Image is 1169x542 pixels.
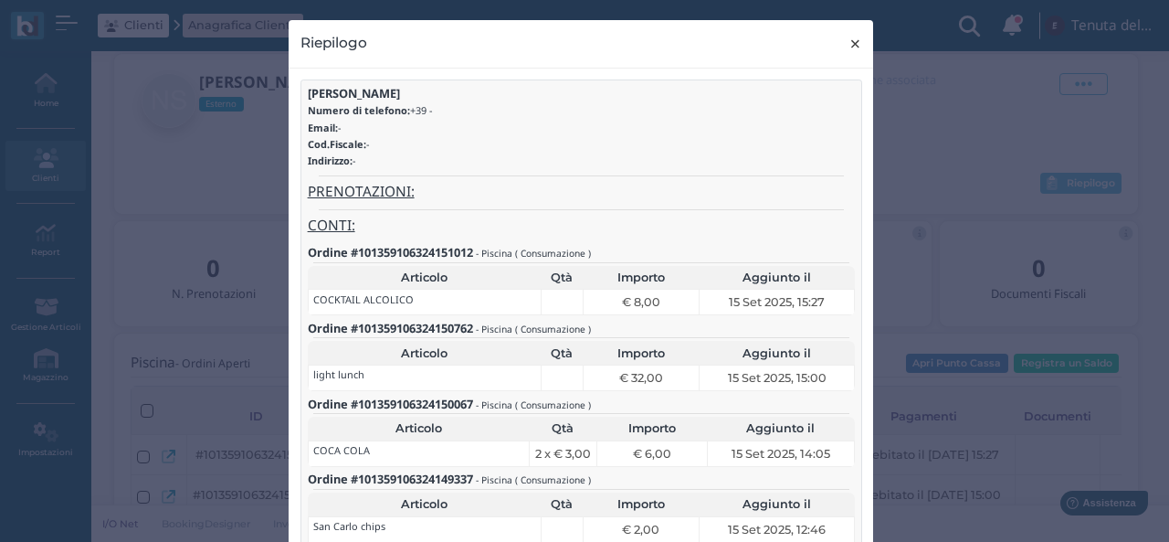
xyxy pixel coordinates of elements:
th: Qtà [529,417,596,441]
th: Aggiunto il [700,266,855,290]
span: × [848,32,862,56]
b: Ordine #101359106324150067 [308,396,473,412]
small: - Piscina [476,323,512,335]
th: Aggiunto il [707,417,855,441]
small: - Piscina [476,473,512,486]
h4: Riepilogo [300,32,367,53]
h6: - [308,122,856,133]
small: ( Consumazione ) [515,473,591,486]
h6: COCKTAIL ALCOLICO [313,294,414,305]
th: Aggiunto il [700,341,855,365]
span: 15 Set 2025, 12:46 [728,521,826,538]
small: ( Consumazione ) [515,323,591,335]
u: CONTI: [308,216,355,235]
span: 15 Set 2025, 15:27 [729,293,825,311]
th: Qtà [541,341,583,365]
th: Aggiunto il [700,493,855,516]
span: € 6,00 [633,445,671,462]
span: € 32,00 [619,369,663,387]
th: Qtà [541,493,583,516]
u: PRENOTAZIONI: [308,182,415,201]
h6: +39 - [308,105,856,116]
span: 15 Set 2025, 15:00 [728,369,827,387]
h6: - [308,139,856,150]
h6: COCA COLA [313,445,370,456]
b: Ordine #101359106324149337 [308,471,473,487]
h6: San Carlo chips [313,521,385,532]
span: € 2,00 [622,521,659,538]
th: Importo [583,341,700,365]
span: 2 x € 3,00 [535,445,591,462]
th: Importo [596,417,707,441]
h6: - [308,155,856,166]
b: Indirizzo: [308,154,353,167]
h6: light lunch [313,369,364,380]
span: 15 Set 2025, 14:05 [732,445,830,462]
span: € 8,00 [622,293,660,311]
th: Articolo [308,493,541,516]
b: Email: [308,121,338,134]
small: ( Consumazione ) [515,399,591,411]
small: ( Consumazione ) [515,247,591,260]
th: Articolo [308,266,541,290]
b: Numero di telefono: [308,103,410,117]
small: - Piscina [476,247,512,260]
b: Cod.Fiscale: [308,137,366,151]
th: Articolo [308,417,529,441]
b: Ordine #101359106324150762 [308,320,473,336]
th: Importo [583,493,700,516]
b: Ordine #101359106324151012 [308,244,473,260]
th: Importo [583,266,700,290]
span: Assistenza [54,15,121,28]
th: Articolo [308,341,541,365]
th: Qtà [541,266,583,290]
small: - Piscina [476,399,512,411]
b: [PERSON_NAME] [308,85,400,101]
